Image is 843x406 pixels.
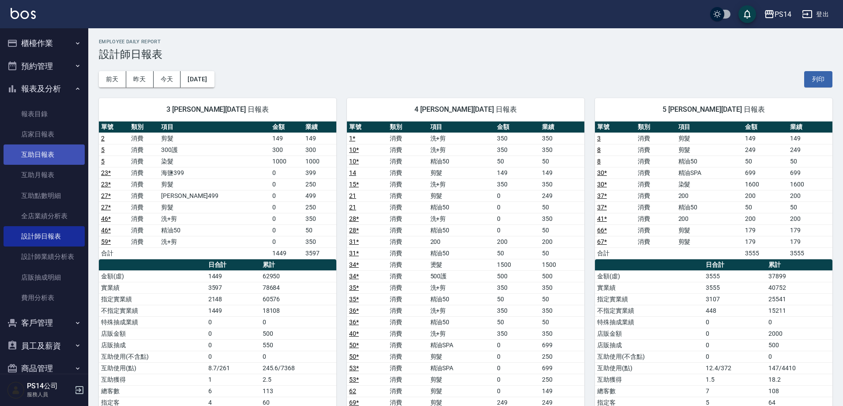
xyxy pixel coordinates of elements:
td: 3107 [704,293,766,305]
td: 200 [743,190,787,201]
th: 類別 [388,121,428,133]
td: 實業績 [595,282,704,293]
button: 登出 [798,6,832,23]
td: 300 [270,144,303,156]
td: 剪髮 [428,374,495,385]
td: 62950 [260,270,336,282]
td: 2000 [766,328,832,339]
td: 消費 [636,156,676,167]
td: 1 [206,374,260,385]
td: 0 [495,213,539,224]
td: 剪髮 [159,133,270,144]
td: 消費 [636,167,676,178]
td: 金額(虛) [99,270,206,282]
th: 業績 [540,121,584,133]
span: 5 [PERSON_NAME][DATE] 日報表 [606,105,822,114]
td: 指定實業績 [99,293,206,305]
td: 200 [676,190,743,201]
td: 1449 [206,270,260,282]
td: 350 [540,213,584,224]
td: 200 [743,213,787,224]
td: 消費 [388,351,428,362]
td: 剪髮 [676,133,743,144]
span: 3 [PERSON_NAME][DATE] 日報表 [109,105,326,114]
div: PS14 [775,9,791,20]
td: 特殊抽成業績 [99,316,206,328]
td: 149 [270,133,303,144]
th: 業績 [788,121,832,133]
td: 50 [540,156,584,167]
td: 250 [303,201,336,213]
td: 550 [260,339,336,351]
th: 累計 [766,259,832,271]
td: 249 [743,144,787,156]
th: 項目 [428,121,495,133]
span: 4 [PERSON_NAME][DATE] 日報表 [358,105,574,114]
td: 500 [260,328,336,339]
img: Person [7,381,25,399]
td: 合計 [99,247,129,259]
a: 設計師業績分析表 [4,247,85,267]
td: 2.5 [260,374,336,385]
td: 500 [495,270,539,282]
td: 0 [704,316,766,328]
button: 員工及薪資 [4,334,85,357]
td: 消費 [388,178,428,190]
td: 海鹽399 [159,167,270,178]
td: 互助獲得 [595,374,704,385]
td: 78684 [260,282,336,293]
th: 金額 [495,121,539,133]
td: 350 [540,328,584,339]
td: 699 [788,167,832,178]
td: 剪髮 [676,236,743,247]
a: 14 [349,169,356,176]
td: 消費 [388,270,428,282]
td: 50 [540,293,584,305]
th: 日合計 [206,259,260,271]
a: 互助點數明細 [4,186,85,206]
td: 合計 [595,247,636,259]
td: 250 [540,351,584,362]
td: 149 [495,167,539,178]
td: 指定實業績 [595,293,704,305]
th: 類別 [129,121,159,133]
td: 消費 [388,247,428,259]
td: 消費 [129,167,159,178]
td: 剪髮 [676,144,743,156]
td: 消費 [129,144,159,156]
td: 0 [206,328,260,339]
td: 洗+剪 [159,236,270,247]
a: 互助日報表 [4,144,85,165]
a: 2 [101,135,105,142]
td: 消費 [636,213,676,224]
td: 消費 [388,190,428,201]
td: 50 [540,201,584,213]
td: 消費 [388,156,428,167]
td: 15211 [766,305,832,316]
td: 50 [788,201,832,213]
button: 前天 [99,71,126,87]
td: 消費 [636,144,676,156]
td: 消費 [129,190,159,201]
td: 1449 [270,247,303,259]
td: 精油50 [428,293,495,305]
td: 500護 [428,270,495,282]
td: 350 [540,282,584,293]
table: a dense table [595,121,832,259]
td: 3555 [743,247,787,259]
td: 1000 [270,156,303,167]
td: 互助使用(點) [595,362,704,374]
td: 179 [788,224,832,236]
td: 1500 [495,259,539,270]
td: 149 [788,133,832,144]
a: 5 [101,158,105,165]
td: 消費 [388,167,428,178]
td: 不指定實業績 [595,305,704,316]
td: 消費 [388,305,428,316]
td: 燙髮 [428,259,495,270]
td: 50 [788,156,832,167]
td: 12.4/372 [704,362,766,374]
td: 互助獲得 [99,374,206,385]
td: 消費 [388,224,428,236]
td: 50 [540,316,584,328]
